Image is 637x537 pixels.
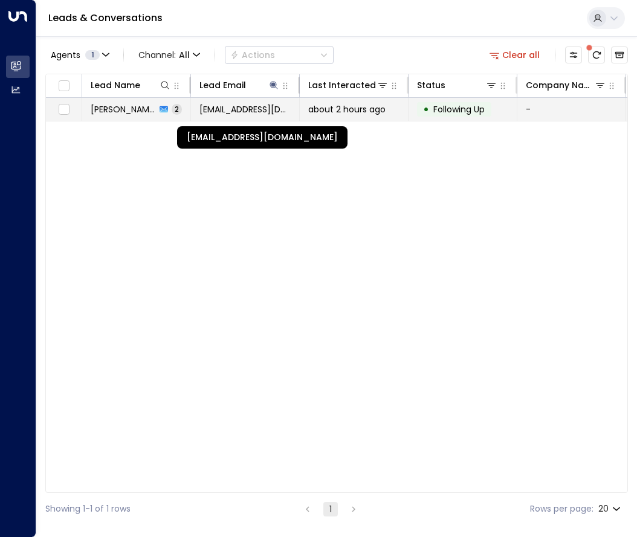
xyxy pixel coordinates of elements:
div: Last Interacted [308,78,389,92]
div: Lead Name [91,78,171,92]
div: [EMAIL_ADDRESS][DOMAIN_NAME] [177,126,348,149]
span: Agents [51,51,80,59]
div: Last Interacted [308,78,376,92]
span: 2 [172,104,182,114]
div: Lead Name [91,78,140,92]
div: • [423,99,429,120]
span: Following Up [433,103,485,115]
div: Showing 1-1 of 1 rows [45,503,131,515]
div: Actions [230,50,275,60]
span: All [179,50,190,60]
span: Channel: [134,47,205,63]
span: about 2 hours ago [308,103,386,115]
label: Rows per page: [530,503,593,515]
button: Channel:All [134,47,205,63]
div: Lead Email [199,78,246,92]
div: Button group with a nested menu [225,46,334,64]
div: Status [417,78,497,92]
button: Agents1 [45,47,114,63]
div: Company Name [526,78,594,92]
td: - [517,98,626,121]
div: Company Name [526,78,606,92]
span: Julie Mirzabegi [91,103,156,115]
span: Toggle select all [56,79,71,94]
span: kirkthorpe1957@gmail.com [199,103,291,115]
div: Lead Email [199,78,280,92]
nav: pagination navigation [300,501,361,516]
div: 20 [598,500,623,518]
button: Customize [565,47,582,63]
span: There are new threads available. Refresh the grid to view the latest updates. [588,47,605,63]
span: Toggle select row [56,102,71,117]
div: Status [417,78,445,92]
span: 1 [85,50,100,60]
button: Actions [225,46,334,64]
button: page 1 [323,502,338,516]
a: Leads & Conversations [48,11,163,25]
button: Archived Leads [611,47,628,63]
button: Clear all [485,47,545,63]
